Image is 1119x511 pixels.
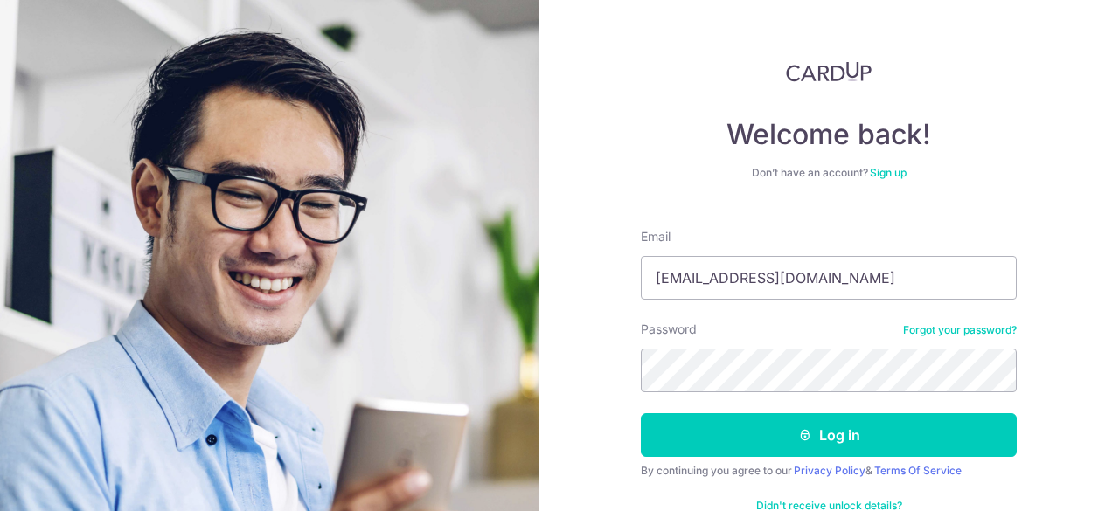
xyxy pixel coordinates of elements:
img: CardUp Logo [786,61,872,82]
a: Sign up [870,166,907,179]
label: Password [641,321,697,338]
a: Privacy Policy [794,464,865,477]
label: Email [641,228,671,245]
div: By continuing you agree to our & [641,464,1017,478]
a: Terms Of Service [874,464,962,477]
h4: Welcome back! [641,117,1017,152]
a: Forgot your password? [903,323,1017,337]
div: Don’t have an account? [641,166,1017,180]
input: Enter your Email [641,256,1017,300]
button: Log in [641,413,1017,457]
